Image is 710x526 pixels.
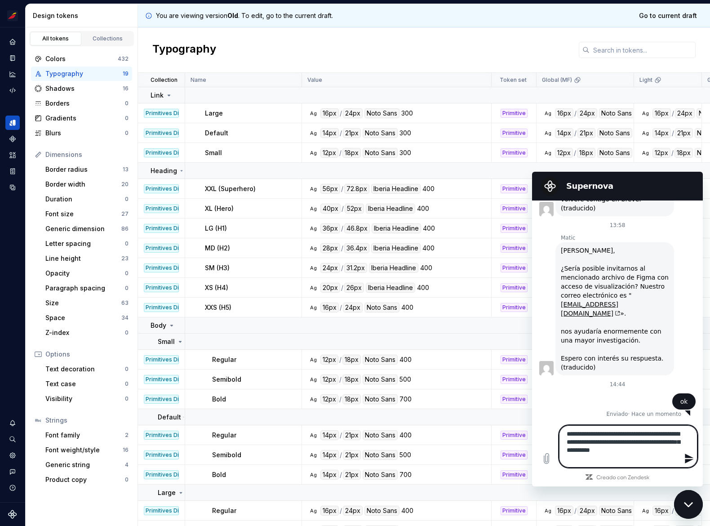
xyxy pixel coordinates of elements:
[341,223,343,233] div: /
[123,85,129,92] div: 16
[320,283,340,293] div: 20px
[5,448,20,463] div: Settings
[310,356,317,363] div: Ag
[45,84,123,93] div: Shadows
[45,365,125,374] div: Text decoration
[5,132,20,146] a: Components
[5,278,23,296] button: Cargar archivo
[45,416,129,425] div: Strings
[320,148,338,158] div: 12px
[363,430,398,440] div: Noto Sans
[125,129,129,137] div: 0
[642,129,649,137] div: Ag
[344,243,369,253] div: 36.4px
[5,67,20,81] div: Analytics
[577,128,595,138] div: 21px
[205,283,228,292] p: XS (H4)
[144,375,179,384] div: Primitives Dimension (0.1)
[45,254,121,263] div: Line height
[121,225,129,232] div: 86
[310,149,317,156] div: Ag
[151,76,177,84] p: Collection
[5,180,20,195] a: Data sources
[45,394,125,403] div: Visibility
[342,148,361,158] div: 18px
[339,355,342,365] div: /
[340,108,342,118] div: /
[45,69,123,78] div: Typography
[320,204,341,214] div: 40px
[501,129,528,138] div: Primitive
[7,10,18,21] img: 55604660-494d-44a9-beb2-692398e9940a.png
[5,464,20,479] div: Contact support
[364,108,399,118] div: Noto Sans
[158,337,175,346] p: Small
[212,355,236,364] p: Regular
[227,12,238,19] strong: Old
[577,108,597,118] div: 24px
[501,395,528,404] div: Primitive
[343,430,361,440] div: 21px
[5,432,20,446] button: Search ⌘K
[310,304,317,311] div: Ag
[45,299,121,308] div: Size
[5,83,20,98] a: Code automation
[501,184,528,193] div: Primitive
[320,303,339,312] div: 16px
[310,225,317,232] div: Ag
[144,129,179,138] div: Primitives Dimension (0.1)
[125,461,129,468] div: 4
[307,76,322,84] p: Value
[205,303,231,312] p: XXS (H5)
[45,269,125,278] div: Opacity
[642,507,649,514] div: Ag
[144,395,179,404] div: Primitives Dimension (0.1)
[342,355,361,365] div: 18px
[363,148,398,158] div: Noto Sans
[577,148,595,158] div: 18px
[5,51,20,65] div: Documentation
[152,42,216,58] h2: Typography
[320,374,338,384] div: 12px
[121,299,129,307] div: 63
[212,375,241,384] p: Semibold
[144,109,179,118] div: Primitives Dimension (0.1)
[212,431,236,440] p: Regular
[423,223,435,233] div: 400
[555,148,573,158] div: 12px
[343,108,363,118] div: 24px
[501,375,528,384] div: Primitive
[5,35,20,49] a: Home
[366,283,415,293] div: Iberia Headline
[422,243,435,253] div: 400
[542,76,572,84] p: Global (MF)
[34,9,162,20] h2: Supernova
[340,128,342,138] div: /
[320,243,340,253] div: 28px
[310,376,317,383] div: Ag
[675,128,693,138] div: 21px
[341,184,343,194] div: /
[42,251,132,266] a: Line height23
[42,362,132,376] a: Text decoration0
[31,67,132,81] a: Typography19
[144,184,179,193] div: Primitives Dimension (0.1)
[125,115,129,122] div: 0
[555,128,573,138] div: 14px
[342,374,361,384] div: 18px
[45,210,121,218] div: Font size
[125,432,129,439] div: 2
[310,245,317,252] div: Ag
[5,116,20,130] a: Design tokens
[642,149,649,156] div: Ag
[123,446,129,454] div: 16
[8,510,17,519] svg: Supernova Logo
[340,303,342,312] div: /
[212,395,226,404] p: Bold
[652,128,671,138] div: 14px
[151,166,177,175] p: Heading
